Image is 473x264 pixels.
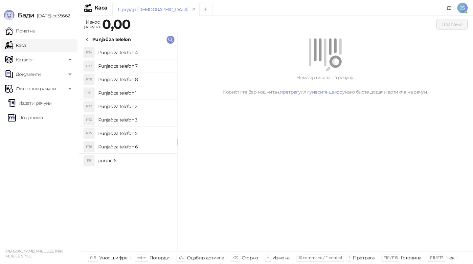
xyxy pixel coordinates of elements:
[267,255,269,260] span: +
[83,18,101,31] div: Износ рачуна
[98,142,172,152] h4: Punjač za telefon 6
[309,89,345,95] a: унесите шифру
[84,115,94,125] div: PT3
[383,255,397,260] span: F10 / F16
[98,47,172,58] h4: Punjac za telefon 4
[84,101,94,112] div: PT2
[149,253,170,262] div: Потврди
[98,61,172,71] h4: Punjac za telefon 7
[199,3,213,16] button: Add tab
[185,74,465,96] div: Нема артикала на рачуну. Користите бар код читач, или како бисте додали артикле на рачун.
[233,255,238,260] span: ⌫
[8,111,43,124] a: По данима
[90,255,96,260] span: 0-9
[84,128,94,139] div: PT5
[84,142,94,152] div: PT6
[349,255,349,260] span: f
[84,47,94,58] div: PT4
[5,249,62,258] small: [PERSON_NAME] PREDUZETNIK MOBILE STYLE
[34,13,70,19] span: [DATE]-cc35662
[118,6,188,13] div: Продаја [DEMOGRAPHIC_DATA]
[187,253,224,262] div: Одабир артикла
[79,46,177,251] div: grid
[8,97,52,110] a: Издати рачуни
[16,53,34,66] span: Каталог
[444,3,455,13] a: Документација
[98,74,172,85] h4: Punjac za telefon 8
[280,89,301,95] a: претрагу
[5,24,35,37] a: Почетна
[16,82,56,95] span: Фискални рачуни
[92,36,131,43] div: Punjač za telefon
[242,253,258,262] div: Сторно
[95,5,107,11] div: Каса
[178,255,184,260] span: ↑/↓
[98,88,172,98] h4: Punjač za telefon 1
[98,101,172,112] h4: Punjač za telefon 2
[137,255,146,260] span: enter
[98,128,172,139] h4: Punjač za telefon 5
[298,255,342,260] span: ⌘ command / ⌃ control
[436,19,468,30] button: Плаћање
[272,253,289,262] div: Измена
[401,253,421,262] div: Готовина
[99,253,128,262] div: Унос шифре
[4,10,14,20] img: Logo
[353,253,374,262] div: Претрага
[102,16,130,32] strong: 0,00
[84,61,94,71] div: PT7
[84,155,94,166] div: P6
[18,11,34,19] span: Бади
[98,155,172,166] h4: punjac 6
[190,7,198,12] button: remove
[457,3,468,13] span: JŠ
[84,74,94,85] div: PT8
[98,115,172,125] h4: Punjač za telefon 3
[16,68,41,81] span: Документи
[446,253,455,262] div: Чек
[84,88,94,98] div: PT1
[430,255,443,260] span: F11 / F17
[5,39,26,52] a: Каса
